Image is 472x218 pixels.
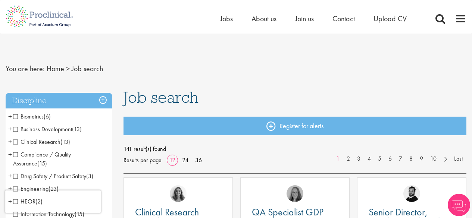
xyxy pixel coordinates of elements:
[37,159,47,167] span: (15)
[13,151,71,167] span: Compliance / Quality Assurance
[426,155,440,163] a: 10
[332,155,343,163] a: 1
[170,185,187,202] img: Jackie Cerchio
[395,155,406,163] a: 7
[8,170,12,181] span: +
[295,14,314,23] a: Join us
[44,113,51,120] span: (6)
[124,143,466,155] span: 141 result(s) found
[49,185,59,193] span: (23)
[332,14,355,23] a: Contact
[8,183,12,194] span: +
[124,87,199,107] span: Job search
[13,210,84,218] span: Information Technology
[220,14,233,23] a: Jobs
[13,125,82,133] span: Business Development
[373,14,407,23] a: Upload CV
[353,155,364,163] a: 3
[13,172,93,180] span: Drug Safety / Product Safety
[8,136,12,147] span: +
[47,64,64,73] a: breadcrumb link
[385,155,396,163] a: 6
[167,156,178,164] a: 12
[13,138,60,146] span: Clinical Research
[13,113,44,120] span: Biometrics
[364,155,375,163] a: 4
[72,125,82,133] span: (13)
[5,190,101,213] iframe: reCAPTCHA
[60,138,70,146] span: (13)
[448,194,470,216] img: Chatbot
[13,210,75,218] span: Information Technology
[13,113,51,120] span: Biometrics
[8,111,12,122] span: +
[86,172,93,180] span: (3)
[124,155,162,166] span: Results per page
[416,155,427,163] a: 9
[450,155,466,163] a: Last
[8,149,12,160] span: +
[8,123,12,135] span: +
[66,64,70,73] span: >
[251,14,276,23] a: About us
[193,156,204,164] a: 36
[75,210,84,218] span: (15)
[13,185,59,193] span: Engineering
[13,172,86,180] span: Drug Safety / Product Safety
[287,185,303,202] img: Ingrid Aymes
[13,185,49,193] span: Engineering
[6,93,112,109] h3: Discipline
[13,138,70,146] span: Clinical Research
[13,125,72,133] span: Business Development
[6,64,45,73] span: You are here:
[374,155,385,163] a: 5
[72,64,103,73] span: Job search
[343,155,354,163] a: 2
[406,155,416,163] a: 8
[403,185,420,202] img: Nick Walker
[124,117,466,135] a: Register for alerts
[179,156,191,164] a: 24
[252,208,338,217] a: QA Specialist GDP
